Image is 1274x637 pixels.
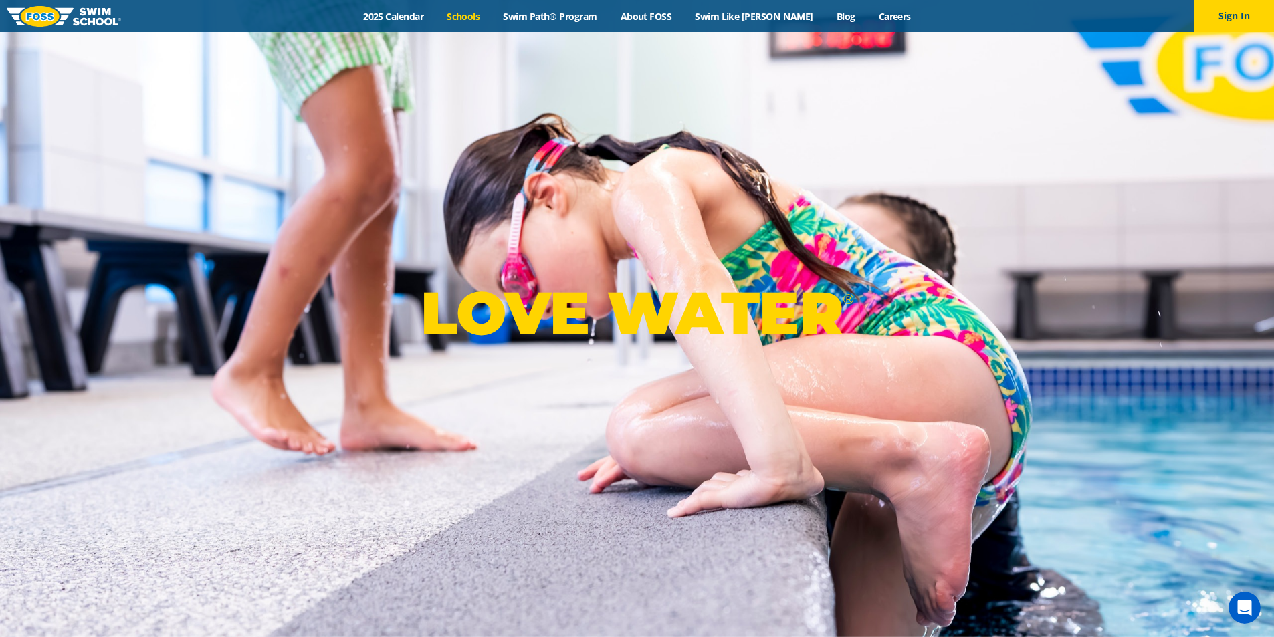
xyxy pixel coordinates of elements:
p: LOVE WATER [421,277,853,349]
img: FOSS Swim School Logo [7,6,121,27]
a: Swim Like [PERSON_NAME] [683,10,825,23]
a: Schools [435,10,492,23]
sup: ® [843,291,853,307]
a: Careers [867,10,922,23]
a: Swim Path® Program [492,10,609,23]
a: 2025 Calendar [352,10,435,23]
a: Blog [825,10,867,23]
iframe: Intercom live chat [1229,592,1261,624]
a: About FOSS [609,10,683,23]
